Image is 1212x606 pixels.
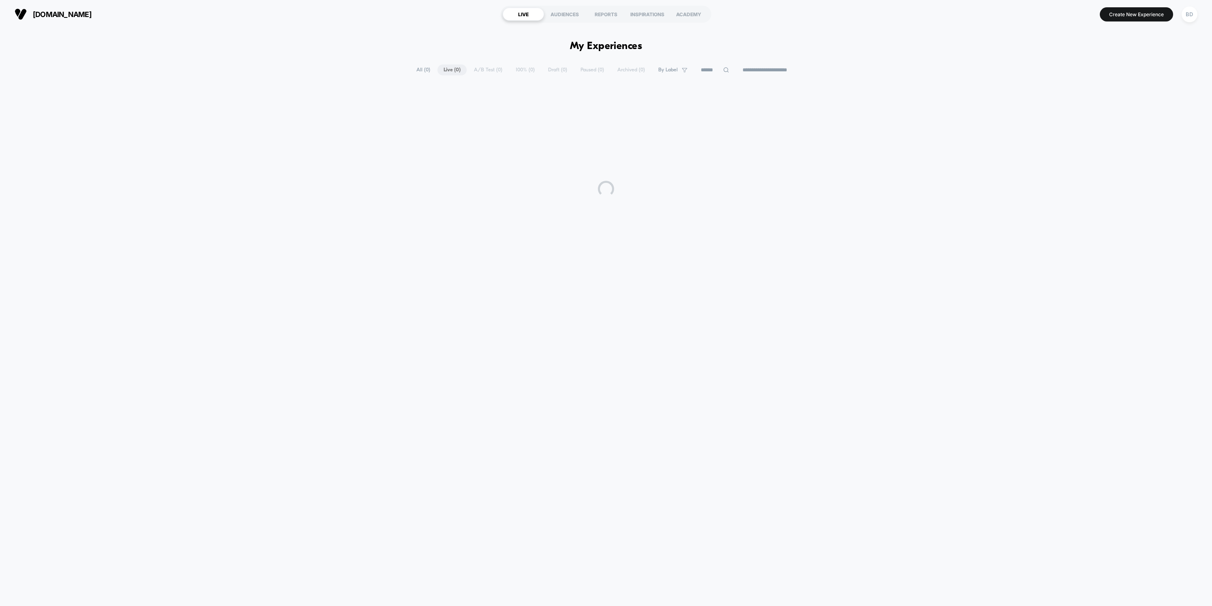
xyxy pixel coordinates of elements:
button: [DOMAIN_NAME] [12,8,94,21]
button: BD [1179,6,1200,23]
div: BD [1182,6,1197,22]
button: Create New Experience [1100,7,1173,21]
div: AUDIENCES [544,8,585,21]
div: REPORTS [585,8,627,21]
span: By Label [658,67,678,73]
h1: My Experiences [570,41,642,52]
div: ACADEMY [668,8,709,21]
span: [DOMAIN_NAME] [33,10,92,19]
div: INSPIRATIONS [627,8,668,21]
span: All ( 0 ) [410,64,436,75]
div: LIVE [503,8,544,21]
img: Visually logo [15,8,27,20]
